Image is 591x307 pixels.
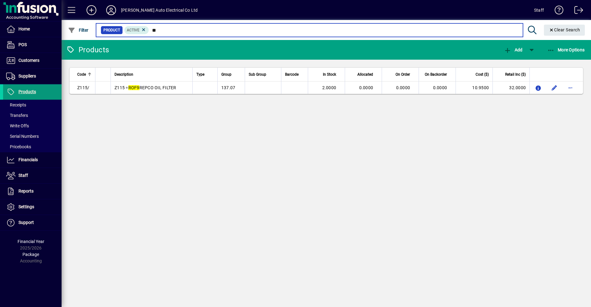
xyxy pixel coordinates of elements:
[101,5,121,16] button: Profile
[425,71,447,78] span: On Backorder
[349,71,379,78] div: Allocated
[18,239,44,244] span: Financial Year
[115,71,133,78] span: Description
[456,82,492,94] td: 10.9500
[3,168,62,183] a: Staff
[3,131,62,142] a: Serial Numbers
[3,142,62,152] a: Pricebooks
[550,1,564,21] a: Knowledge Base
[18,42,27,47] span: POS
[3,110,62,121] a: Transfers
[68,28,89,33] span: Filter
[82,5,101,16] button: Add
[312,71,342,78] div: In Stock
[433,85,447,90] span: 0.0000
[565,83,575,93] button: More options
[6,144,31,149] span: Pricebooks
[103,27,120,33] span: Product
[3,100,62,110] a: Receipts
[22,252,39,257] span: Package
[77,85,89,90] span: Z115/
[322,85,336,90] span: 2.0000
[359,85,373,90] span: 0.0000
[476,71,489,78] span: Cost ($)
[546,44,586,55] button: More Options
[396,85,410,90] span: 0.0000
[249,71,277,78] div: Sub Group
[249,71,266,78] span: Sub Group
[285,71,304,78] div: Barcode
[492,82,529,94] td: 32.0000
[396,71,410,78] span: On Order
[549,83,559,93] button: Edit
[3,53,62,68] a: Customers
[502,44,524,55] button: Add
[6,113,28,118] span: Transfers
[323,71,336,78] span: In Stock
[504,47,522,52] span: Add
[196,71,204,78] span: Type
[115,71,189,78] div: Description
[570,1,583,21] a: Logout
[285,71,299,78] span: Barcode
[549,27,580,32] span: Clear Search
[3,37,62,53] a: POS
[3,22,62,37] a: Home
[423,71,452,78] div: On Backorder
[77,71,91,78] div: Code
[3,152,62,168] a: Financials
[196,71,214,78] div: Type
[221,71,231,78] span: Group
[3,184,62,199] a: Reports
[386,71,416,78] div: On Order
[221,85,235,90] span: 137.07
[3,215,62,230] a: Support
[18,89,36,94] span: Products
[121,5,198,15] div: [PERSON_NAME] Auto Electrical Co Ltd
[18,58,39,63] span: Customers
[6,123,29,128] span: Write Offs
[18,189,34,193] span: Reports
[357,71,373,78] span: Allocated
[66,45,109,55] div: Products
[127,28,139,32] span: Active
[505,71,526,78] span: Retail Inc ($)
[115,85,176,90] span: Z115 = REPCO OIL FILTER
[3,121,62,131] a: Write Offs
[3,69,62,84] a: Suppliers
[18,26,30,31] span: Home
[18,173,28,178] span: Staff
[18,204,34,209] span: Settings
[124,26,149,34] mat-chip: Activation Status: Active
[128,85,139,90] em: ROF9
[18,157,38,162] span: Financials
[534,5,544,15] div: Staff
[6,102,26,107] span: Receipts
[77,71,86,78] span: Code
[66,25,90,36] button: Filter
[18,220,34,225] span: Support
[547,47,585,52] span: More Options
[544,25,585,36] button: Clear
[18,74,36,78] span: Suppliers
[6,134,39,139] span: Serial Numbers
[3,199,62,215] a: Settings
[221,71,241,78] div: Group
